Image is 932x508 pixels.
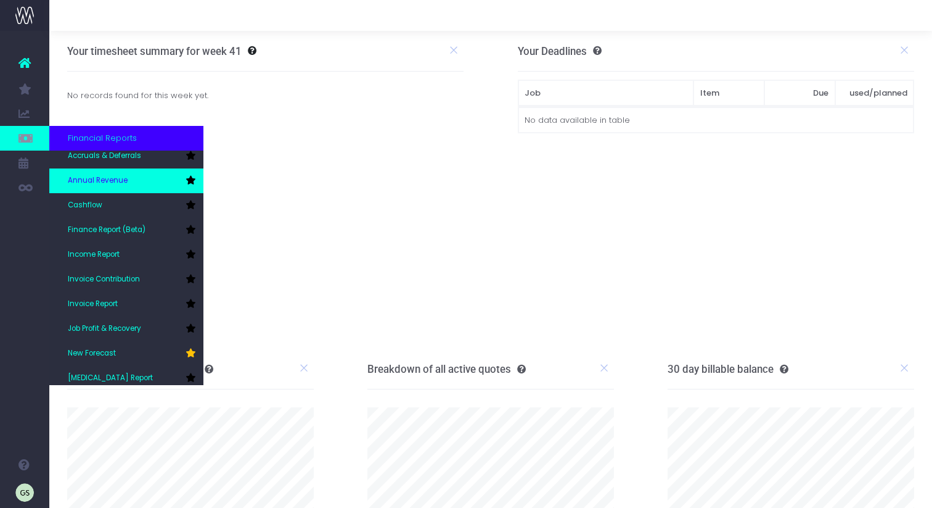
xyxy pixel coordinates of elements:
a: Annual Revenue [49,169,203,193]
th: Item: activate to sort column ascending [693,80,764,106]
h3: Your timesheet summary for week 41 [67,45,242,57]
a: Accruals & Deferrals [49,144,203,169]
th: Due: activate to sort column ascending [764,80,835,106]
span: Finance Report (Beta) [68,225,145,236]
span: Financial Reports [68,132,137,144]
th: Job: activate to sort column ascending [518,80,693,106]
a: Income Report [49,243,203,267]
span: [MEDICAL_DATA] Report [68,373,153,384]
a: Invoice Report [49,292,203,317]
th: used/planned: activate to sort column ascending [835,80,914,106]
h3: Breakdown of all active quotes [367,363,526,375]
a: New Forecast [49,341,203,366]
span: Accruals & Deferrals [68,151,141,162]
span: Annual Revenue [68,175,128,186]
div: No records found for this week yet. [58,90,473,102]
span: New Forecast [68,348,116,359]
td: No data available in table [518,107,914,133]
span: Invoice Contribution [68,274,140,285]
span: Income Report [68,249,120,260]
img: images/default_profile_image.png [15,483,34,502]
a: Invoice Contribution [49,267,203,292]
span: Invoice Report [68,299,118,310]
span: Job Profit & Recovery [68,323,141,335]
a: Job Profit & Recovery [49,317,203,341]
h3: 30 day billable balance [668,363,788,375]
a: Finance Report (Beta) [49,218,203,243]
span: Cashflow [68,200,102,211]
a: Cashflow [49,193,203,218]
h3: Your Deadlines [518,45,602,57]
a: [MEDICAL_DATA] Report [49,366,203,391]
